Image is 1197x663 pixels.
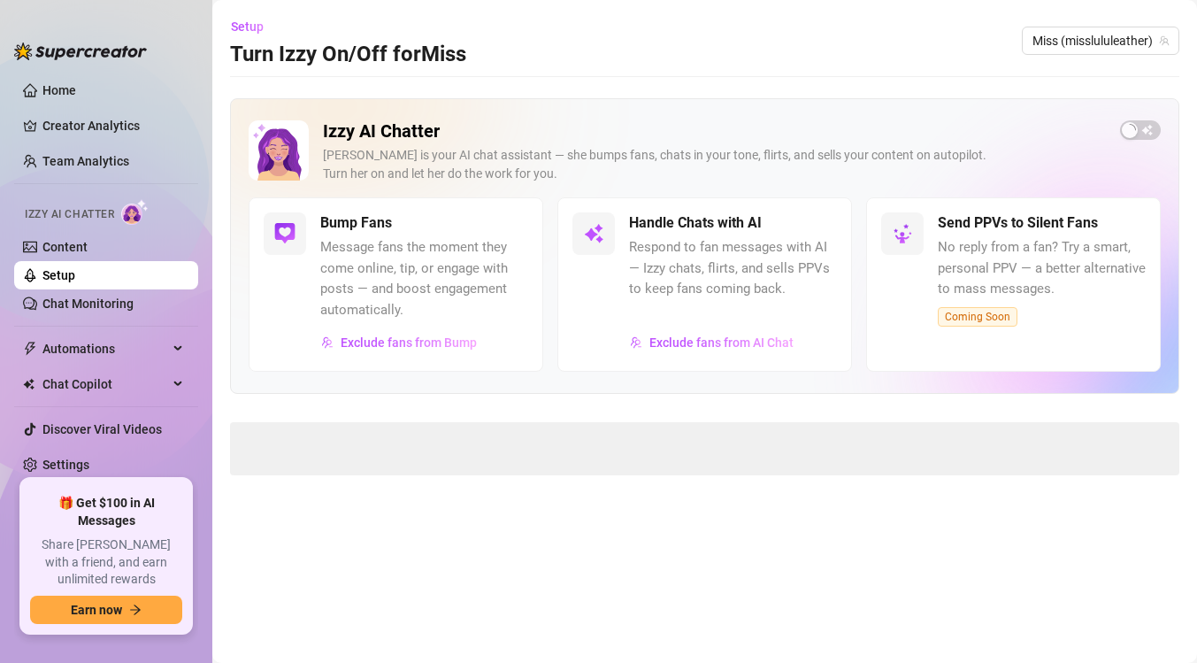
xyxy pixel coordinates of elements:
[1032,27,1169,54] span: Miss (misslululeather)
[1124,124,1136,136] span: loading
[892,223,913,244] img: svg%3e
[323,146,1106,183] div: [PERSON_NAME] is your AI chat assistant — she bumps fans, chats in your tone, flirts, and sells y...
[42,297,134,311] a: Chat Monitoring
[629,212,762,234] h5: Handle Chats with AI
[42,154,129,168] a: Team Analytics
[71,603,122,617] span: Earn now
[629,237,837,300] span: Respond to fan messages with AI — Izzy chats, flirts, and sells PPVs to keep fans coming back.
[649,335,794,350] span: Exclude fans from AI Chat
[231,19,264,34] span: Setup
[320,237,528,320] span: Message fans the moment they come online, tip, or engage with posts — and boost engagement automa...
[25,206,114,223] span: Izzy AI Chatter
[323,120,1106,143] h2: Izzy AI Chatter
[321,336,334,349] img: svg%3e
[42,112,184,140] a: Creator Analytics
[320,212,392,234] h5: Bump Fans
[629,328,794,357] button: Exclude fans from AI Chat
[630,336,642,349] img: svg%3e
[938,307,1017,327] span: Coming Soon
[583,223,604,244] img: svg%3e
[938,237,1146,300] span: No reply from a fan? Try a smart, personal PPV — a better alternative to mass messages.
[121,199,149,225] img: AI Chatter
[320,328,478,357] button: Exclude fans from Bump
[42,335,168,363] span: Automations
[23,378,35,390] img: Chat Copilot
[230,12,278,41] button: Setup
[249,120,309,181] img: Izzy AI Chatter
[230,41,466,69] h3: Turn Izzy On/Off for Miss
[42,268,75,282] a: Setup
[30,536,182,589] span: Share [PERSON_NAME] with a friend, and earn unlimited rewards
[42,240,88,254] a: Content
[341,335,477,350] span: Exclude fans from Bump
[30,495,182,529] span: 🎁 Get $100 in AI Messages
[42,83,76,97] a: Home
[42,422,162,436] a: Discover Viral Videos
[42,458,89,472] a: Settings
[14,42,147,60] img: logo-BBDzfeDw.svg
[1159,35,1170,46] span: team
[23,342,37,356] span: thunderbolt
[42,370,168,398] span: Chat Copilot
[30,596,182,624] button: Earn nowarrow-right
[938,212,1098,234] h5: Send PPVs to Silent Fans
[274,223,295,244] img: svg%3e
[129,604,142,616] span: arrow-right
